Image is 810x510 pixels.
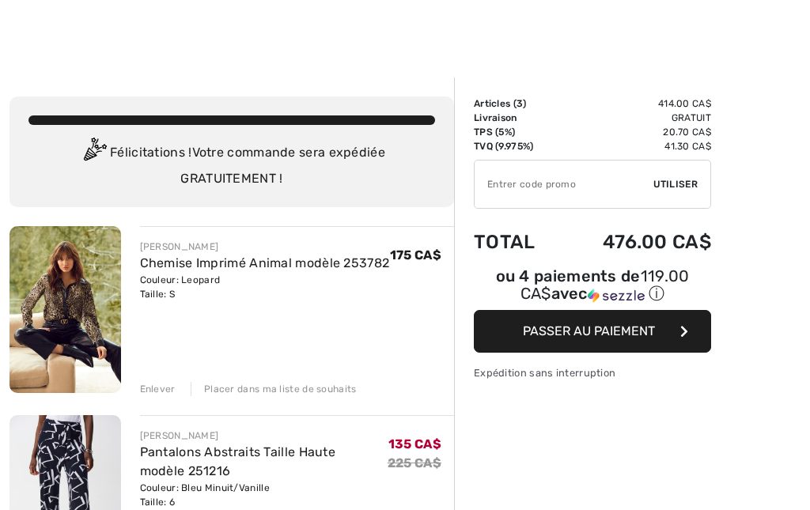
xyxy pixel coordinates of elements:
span: 135 CA$ [388,436,441,451]
div: [PERSON_NAME] [140,240,390,254]
div: Enlever [140,382,176,396]
div: Félicitations ! Votre commande sera expédiée GRATUITEMENT ! [28,138,435,188]
span: 3 [517,98,523,109]
td: 41.30 CA$ [559,139,711,153]
img: Sezzle [588,289,645,303]
span: Utiliser [653,177,698,191]
input: Code promo [475,161,653,208]
td: Gratuit [559,111,711,125]
div: Expédition sans interruption [474,365,711,380]
button: Passer au paiement [474,310,711,353]
div: Couleur: Leopard Taille: S [140,273,390,301]
td: 414.00 CA$ [559,96,711,111]
img: Chemise Imprimé Animal modèle 253782 [9,226,121,393]
td: Total [474,215,559,269]
a: Pantalons Abstraits Taille Haute modèle 251216 [140,444,336,478]
span: Passer au paiement [523,323,655,338]
div: ou 4 paiements de avec [474,269,711,304]
td: 20.70 CA$ [559,125,711,139]
td: TPS (5%) [474,125,559,139]
div: [PERSON_NAME] [140,429,388,443]
td: TVQ (9.975%) [474,139,559,153]
td: Articles ( ) [474,96,559,111]
img: Congratulation2.svg [78,138,110,169]
div: Placer dans ma liste de souhaits [191,382,357,396]
td: Livraison [474,111,559,125]
div: ou 4 paiements de119.00 CA$avecSezzle Cliquez pour en savoir plus sur Sezzle [474,269,711,310]
a: Chemise Imprimé Animal modèle 253782 [140,255,390,270]
span: 119.00 CA$ [520,266,690,303]
div: Couleur: Bleu Minuit/Vanille Taille: 6 [140,481,388,509]
span: 175 CA$ [390,247,441,263]
td: 476.00 CA$ [559,215,711,269]
s: 225 CA$ [388,455,441,470]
